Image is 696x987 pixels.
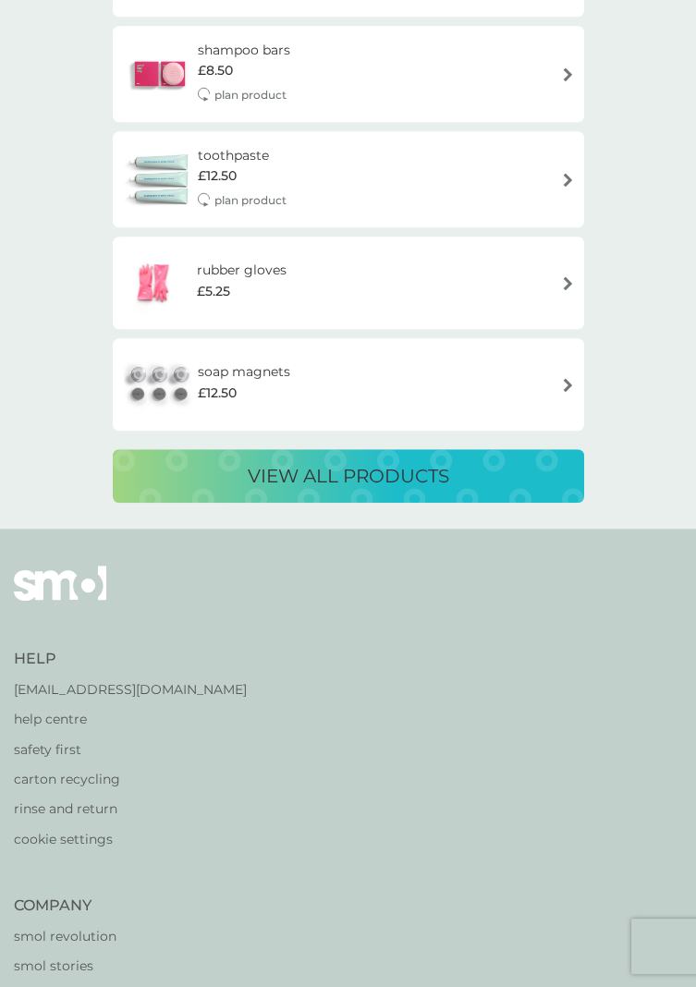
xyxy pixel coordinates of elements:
img: soap magnets [122,352,198,417]
button: view all products [113,449,584,503]
img: rubber gloves [122,250,187,315]
img: arrow right [561,173,575,187]
h6: shampoo bars [198,40,290,60]
a: smol revolution [14,926,186,946]
h6: toothpaste [198,145,287,165]
p: plan product [214,191,287,209]
h4: Company [14,896,186,916]
a: help centre [14,709,247,729]
img: shampoo bars [122,42,198,106]
a: cookie settings [14,829,247,849]
a: rinse and return [14,798,247,819]
h4: Help [14,649,247,669]
img: toothpaste [122,147,198,212]
h6: soap magnets [198,361,290,382]
span: £8.50 [198,60,233,80]
p: plan product [214,86,287,104]
img: smol [14,566,106,628]
a: [EMAIL_ADDRESS][DOMAIN_NAME] [14,679,247,700]
span: £12.50 [198,383,237,403]
img: arrow right [561,378,575,392]
p: view all products [248,461,449,491]
a: carton recycling [14,769,247,789]
a: safety first [14,739,247,760]
span: £5.25 [197,281,230,301]
img: arrow right [561,276,575,290]
span: £12.50 [198,165,237,186]
h6: rubber gloves [197,260,287,280]
img: arrow right [561,67,575,81]
a: smol stories [14,956,186,976]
